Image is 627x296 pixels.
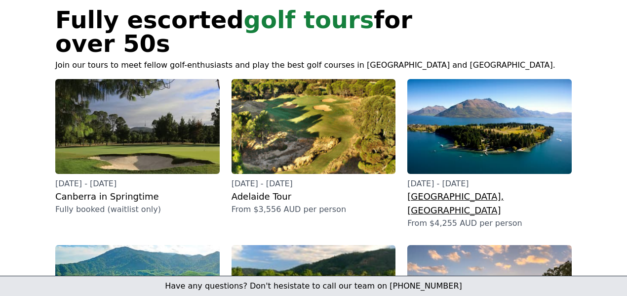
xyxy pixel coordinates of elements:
span: golf tours [244,6,374,34]
p: Join our tours to meet fellow golf-enthusiasts and play the best golf courses in [GEOGRAPHIC_DATA... [55,59,572,71]
a: [DATE] - [DATE]Adelaide TourFrom $3,556 AUD per person [232,79,396,215]
a: [DATE] - [DATE]Canberra in SpringtimeFully booked (waitlist only) [55,79,220,215]
p: From $3,556 AUD per person [232,204,396,215]
p: [DATE] - [DATE] [407,178,572,190]
p: Fully booked (waitlist only) [55,204,220,215]
h2: [GEOGRAPHIC_DATA], [GEOGRAPHIC_DATA] [407,190,572,217]
p: [DATE] - [DATE] [232,178,396,190]
h1: Fully escorted for over 50s [55,8,498,55]
h2: Adelaide Tour [232,190,396,204]
h2: Canberra in Springtime [55,190,220,204]
a: [DATE] - [DATE][GEOGRAPHIC_DATA], [GEOGRAPHIC_DATA]From $4,255 AUD per person [407,79,572,229]
p: [DATE] - [DATE] [55,178,220,190]
p: From $4,255 AUD per person [407,217,572,229]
